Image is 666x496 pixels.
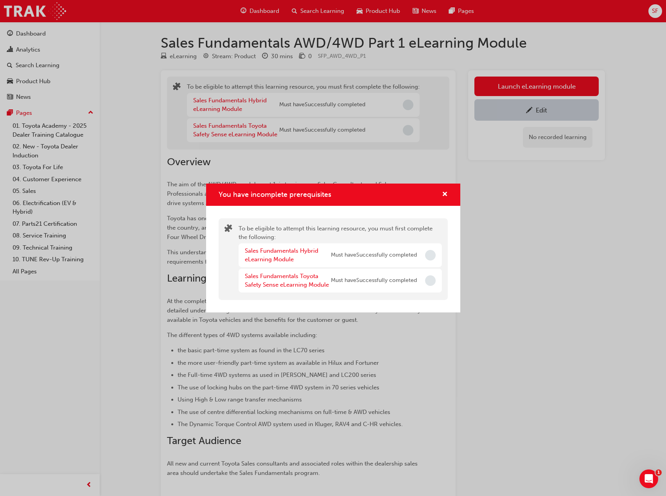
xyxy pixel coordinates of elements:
div: You have incomplete prerequisites [206,184,460,312]
a: Sales Fundamentals Toyota Safety Sense eLearning Module [245,273,329,289]
span: Must have Successfully completed [331,251,417,260]
a: Sales Fundamentals Hybrid eLearning Module [245,247,318,263]
iframe: Intercom live chat [639,469,658,488]
span: cross-icon [442,191,448,198]
span: Incomplete [425,275,436,286]
span: Must have Successfully completed [331,276,417,285]
span: 1 [655,469,662,476]
span: Incomplete [425,250,436,260]
span: You have incomplete prerequisites [219,190,331,199]
button: cross-icon [442,190,448,200]
span: puzzle-icon [224,225,232,234]
div: To be eligible to attempt this learning resource, you must first complete the following: [239,224,442,294]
